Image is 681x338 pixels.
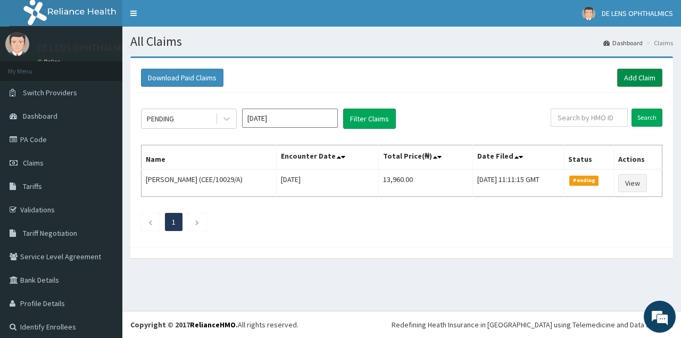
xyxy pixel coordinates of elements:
h1: All Claims [130,35,673,48]
img: d_794563401_company_1708531726252_794563401 [20,53,43,80]
a: Previous page [148,217,153,227]
th: Actions [614,145,662,170]
th: Total Price(₦) [378,145,473,170]
strong: Copyright © 2017 . [130,320,238,329]
input: Select Month and Year [242,109,338,128]
div: Minimize live chat window [175,5,200,31]
li: Claims [644,38,673,47]
th: Encounter Date [277,145,379,170]
a: RelianceHMO [190,320,236,329]
input: Search by HMO ID [551,109,628,127]
span: Pending [569,176,599,185]
th: Date Filed [473,145,564,170]
th: Name [142,145,277,170]
img: User Image [5,32,29,56]
a: Dashboard [603,38,643,47]
a: View [618,174,647,192]
span: Claims [23,158,44,168]
div: PENDING [147,113,174,124]
td: 13,960.00 [378,169,473,197]
div: Redefining Heath Insurance in [GEOGRAPHIC_DATA] using Telemedicine and Data Science! [392,319,673,330]
span: We're online! [62,101,147,209]
span: Tariff Negotiation [23,228,77,238]
a: Next page [195,217,200,227]
a: Online [37,58,63,65]
span: Switch Providers [23,88,77,97]
td: [DATE] 11:11:15 GMT [473,169,564,197]
img: User Image [582,7,595,20]
span: Tariffs [23,182,42,191]
p: DE LENS OPHTHALMICS [37,43,134,53]
span: Dashboard [23,111,57,121]
a: Page 1 is your current page [172,217,176,227]
button: Filter Claims [343,109,396,129]
input: Search [632,109,662,127]
a: Add Claim [617,69,662,87]
footer: All rights reserved. [122,311,681,338]
button: Download Paid Claims [141,69,223,87]
td: [PERSON_NAME] (CEE/10029/A) [142,169,277,197]
th: Status [564,145,614,170]
td: [DATE] [277,169,379,197]
textarea: Type your message and hit 'Enter' [5,225,203,262]
div: Chat with us now [55,60,179,73]
span: DE LENS OPHTHALMICS [602,9,673,18]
